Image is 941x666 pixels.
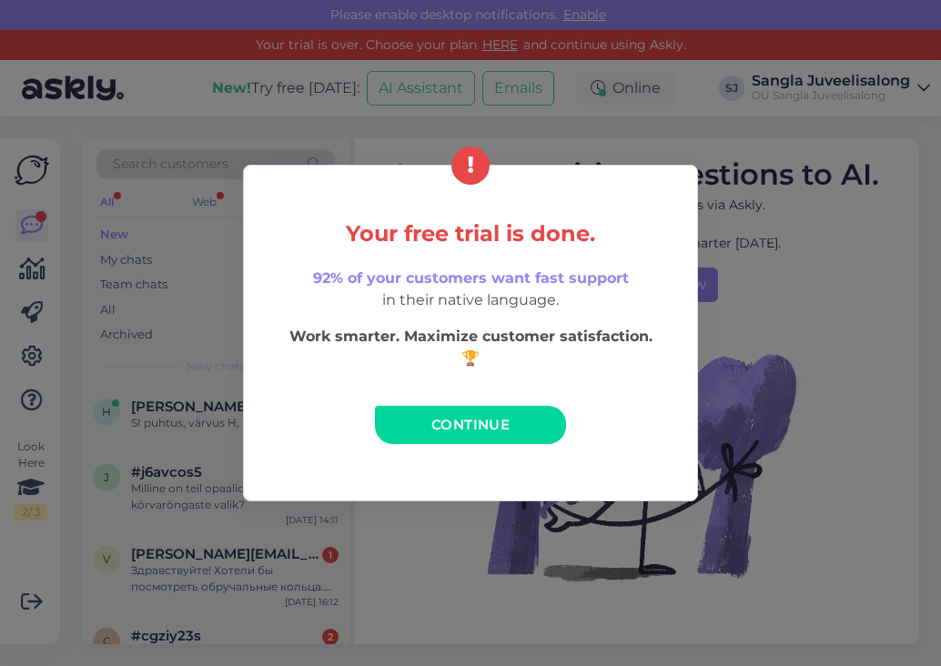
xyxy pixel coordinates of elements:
[375,406,566,444] a: Continue
[282,326,659,369] p: Work smarter. Maximize customer satisfaction. 🏆
[282,222,659,246] h5: Your free trial is done.
[431,416,510,433] span: Continue
[313,269,629,287] span: 92% of your customers want fast support
[282,267,659,311] p: in their native language.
